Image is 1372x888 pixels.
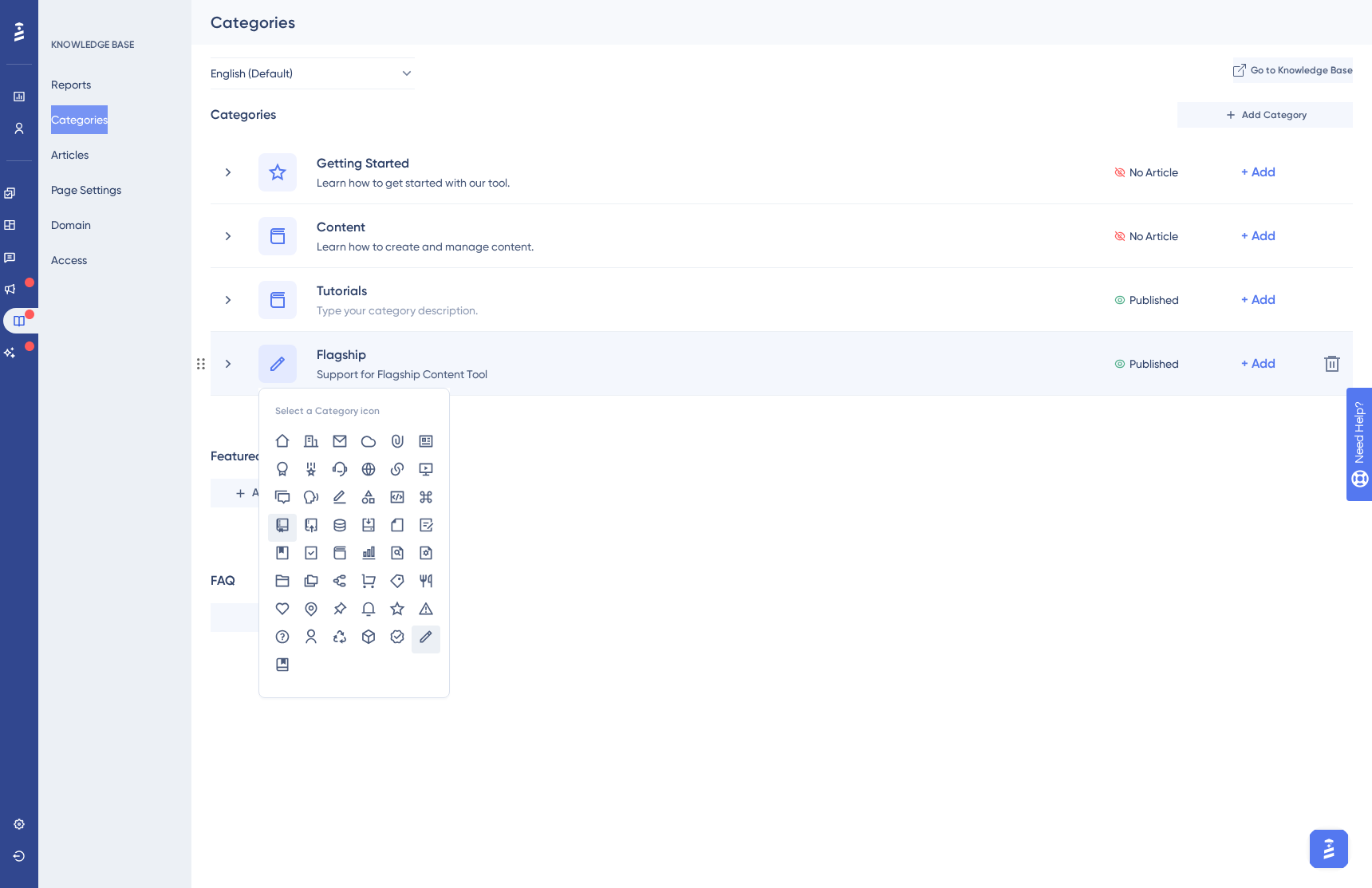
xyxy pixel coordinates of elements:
[211,447,309,466] div: Featured Articles
[51,176,121,204] button: Page Settings
[211,479,386,507] button: Add Featured Articles
[1305,825,1353,873] iframe: UserGuiding AI Assistant Launcher
[51,105,108,134] button: Categories
[211,603,386,632] button: Add FAQ
[51,38,134,51] div: KNOWLEDGE BASE
[51,211,91,239] button: Domain
[316,217,534,236] div: Content
[1233,57,1353,83] button: Go to Knowledge Base
[252,483,363,503] span: Add Featured Articles
[1130,290,1179,310] span: Published
[1241,290,1275,310] div: + Add
[316,153,511,172] div: Getting Started
[316,236,534,255] div: Learn how to create and manage content.
[316,345,488,364] div: Flagship
[211,11,1313,34] div: Categories
[1241,354,1275,373] div: + Add
[37,4,100,23] span: Need Help?
[1130,354,1179,373] span: Published
[211,105,276,124] div: Categories
[51,246,87,274] button: Access
[316,364,488,383] div: Support for Flagship Content Tool
[211,64,293,83] span: English (Default)
[1242,109,1307,121] span: Add Category
[51,140,89,169] button: Articles
[1241,163,1275,182] div: + Add
[51,70,91,99] button: Reports
[316,300,479,319] div: Type your category description.
[1177,102,1353,128] button: Add Category
[1130,227,1178,246] span: No Article
[211,57,415,89] button: English (Default)
[211,571,235,590] div: FAQ
[316,281,479,300] div: Tutorials
[1251,64,1353,77] span: Go to Knowledge Base
[1130,163,1178,182] span: No Article
[1241,227,1275,246] div: + Add
[275,405,380,417] div: Select a Category icon
[316,172,511,191] div: Learn how to get started with our tool.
